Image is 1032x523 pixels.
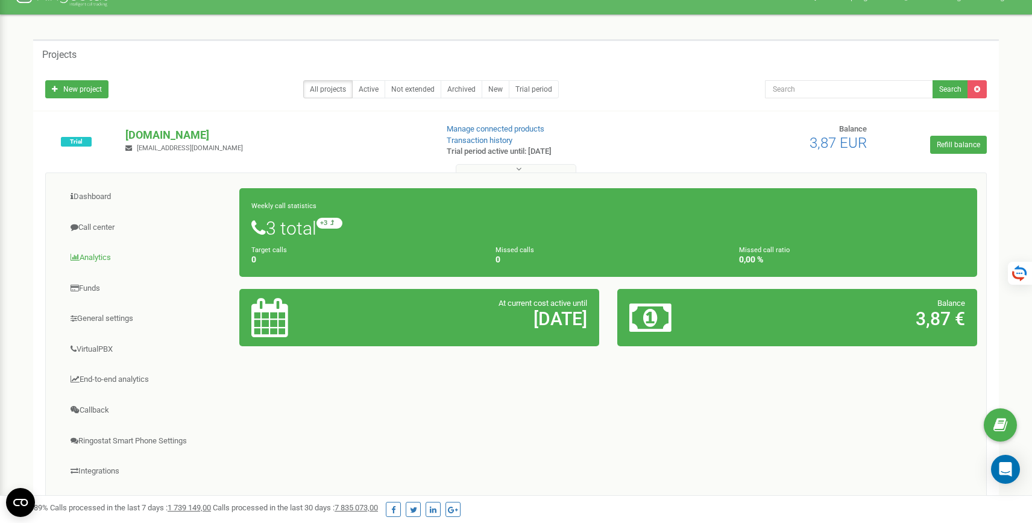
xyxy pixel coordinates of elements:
[930,136,987,154] a: Refill balance
[447,136,512,145] a: Transaction history
[335,503,378,512] u: 7 835 073,00
[55,182,240,212] a: Dashboard
[213,503,378,512] span: Calls processed in the last 30 days :
[810,135,867,151] span: 3,87 EUR
[316,218,342,229] small: +3
[747,309,965,329] h2: 3,87 €
[251,255,477,264] h4: 0
[137,144,243,152] span: [EMAIL_ADDRESS][DOMAIN_NAME]
[991,455,1020,484] div: Open Intercom Messenger
[50,503,211,512] span: Calls processed in the last 7 days :
[42,49,77,60] h5: Projects
[496,255,722,264] h4: 0
[55,426,240,456] a: Ringostat Smart Phone Settings
[370,309,587,329] h2: [DATE]
[933,80,968,98] button: Search
[765,80,933,98] input: Search
[251,202,316,210] small: Weekly call statistics
[441,80,482,98] a: Archived
[125,127,427,143] p: [DOMAIN_NAME]
[251,218,965,238] h1: 3 total
[352,80,385,98] a: Active
[739,255,965,264] h4: 0,00 %
[55,365,240,395] a: End-to-end analytics
[45,80,109,98] a: New project
[739,246,790,254] small: Missed call ratio
[55,243,240,273] a: Analytics
[55,213,240,242] a: Call center
[55,304,240,334] a: General settings
[937,299,965,308] span: Balance
[509,80,559,98] a: Trial period
[61,137,92,147] span: Trial
[447,146,669,157] p: Trial period active until: [DATE]
[447,124,544,133] a: Manage connected products
[55,274,240,303] a: Funds
[303,80,353,98] a: All projects
[168,503,211,512] u: 1 739 149,00
[385,80,441,98] a: Not extended
[55,335,240,364] a: VirtualPBX
[251,246,287,254] small: Target calls
[55,487,240,517] a: Mini CRM
[499,299,587,308] span: At current cost active until
[839,124,867,133] span: Balance
[55,396,240,425] a: Callback
[6,488,35,517] button: Open CMP widget
[482,80,509,98] a: New
[55,457,240,486] a: Integrations
[496,246,534,254] small: Missed calls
